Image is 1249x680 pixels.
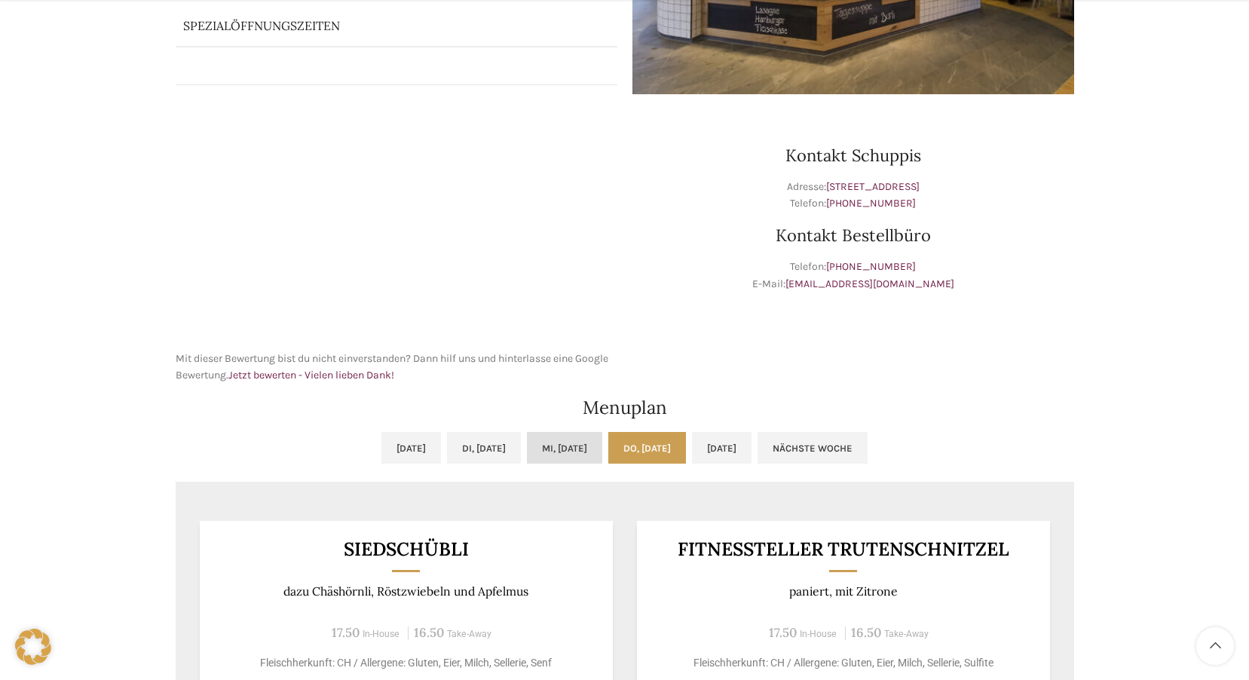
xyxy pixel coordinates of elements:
[769,624,797,641] span: 17.50
[800,629,837,639] span: In-House
[632,227,1074,244] h3: Kontakt Bestellbüro
[447,629,491,639] span: Take-Away
[655,584,1031,599] p: paniert, mit Zitrone
[228,369,394,381] a: Jetzt bewerten - Vielen lieben Dank!
[414,624,444,641] span: 16.50
[218,655,594,671] p: Fleischherkunft: CH / Allergene: Gluten, Eier, Milch, Sellerie, Senf
[785,277,954,290] a: [EMAIL_ADDRESS][DOMAIN_NAME]
[632,179,1074,213] p: Adresse: Telefon:
[218,540,594,559] h3: Siedschübli
[608,432,686,464] a: Do, [DATE]
[692,432,752,464] a: [DATE]
[176,351,617,384] p: Mit dieser Bewertung bist du nicht einverstanden? Dann hilf uns und hinterlasse eine Google Bewer...
[183,17,537,34] p: Spezialöffnungszeiten
[632,147,1074,164] h3: Kontakt Schuppis
[218,584,594,599] p: dazu Chäshörnli, Röstzwiebeln und Apfelmus
[363,629,399,639] span: In-House
[655,540,1031,559] h3: Fitnessteller Trutenschnitzel
[851,624,881,641] span: 16.50
[826,197,916,210] a: [PHONE_NUMBER]
[884,629,929,639] span: Take-Away
[655,655,1031,671] p: Fleischherkunft: CH / Allergene: Gluten, Eier, Milch, Sellerie, Sulfite
[826,260,916,273] a: [PHONE_NUMBER]
[176,399,1074,417] h2: Menuplan
[447,432,521,464] a: Di, [DATE]
[527,432,602,464] a: Mi, [DATE]
[381,432,441,464] a: [DATE]
[176,109,617,335] iframe: schwyter schuppis
[332,624,360,641] span: 17.50
[826,180,920,193] a: [STREET_ADDRESS]
[1196,627,1234,665] a: Scroll to top button
[632,259,1074,293] p: Telefon: E-Mail:
[758,432,868,464] a: Nächste Woche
